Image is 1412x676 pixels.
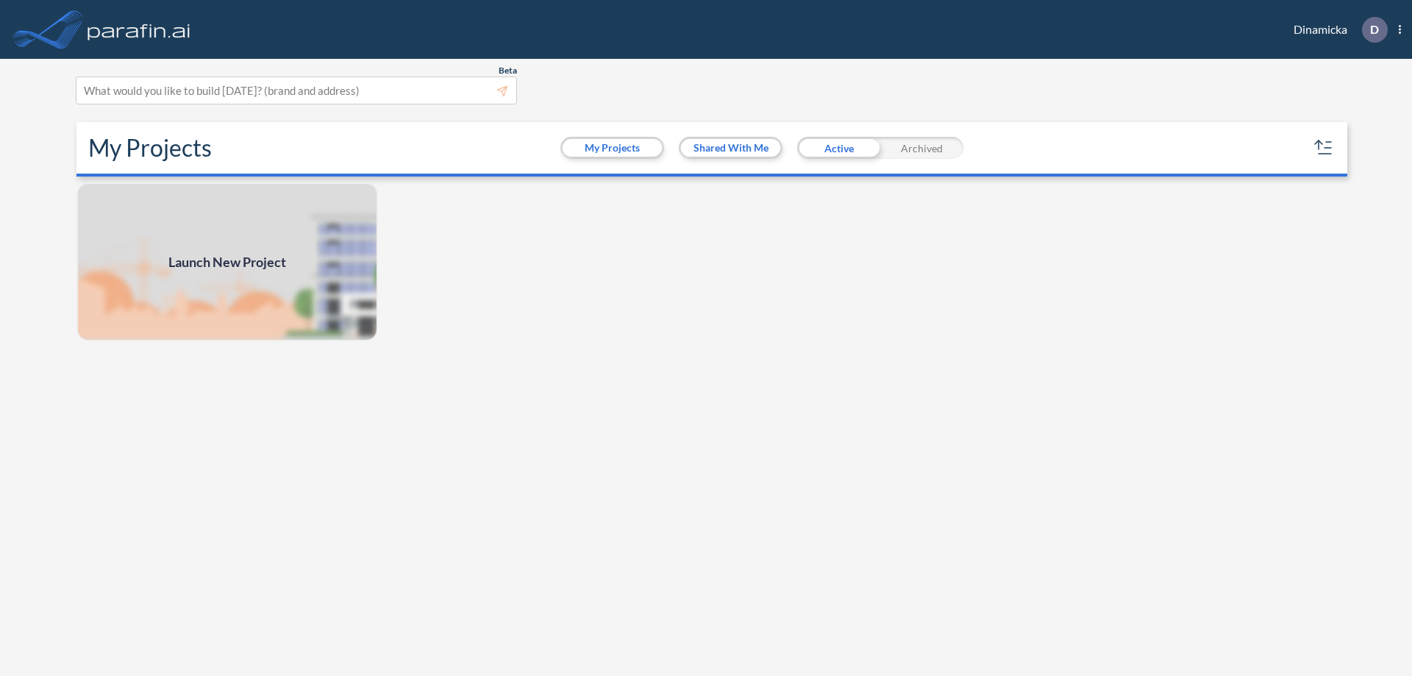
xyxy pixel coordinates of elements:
[1312,136,1336,160] button: sort
[76,182,378,341] img: add
[797,137,880,159] div: Active
[499,65,517,77] span: Beta
[1272,17,1401,43] div: Dinamicka
[880,137,963,159] div: Archived
[76,182,378,341] a: Launch New Project
[168,252,286,272] span: Launch New Project
[681,139,780,157] button: Shared With Me
[563,139,662,157] button: My Projects
[85,15,193,44] img: logo
[88,134,212,162] h2: My Projects
[1370,23,1379,36] p: D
